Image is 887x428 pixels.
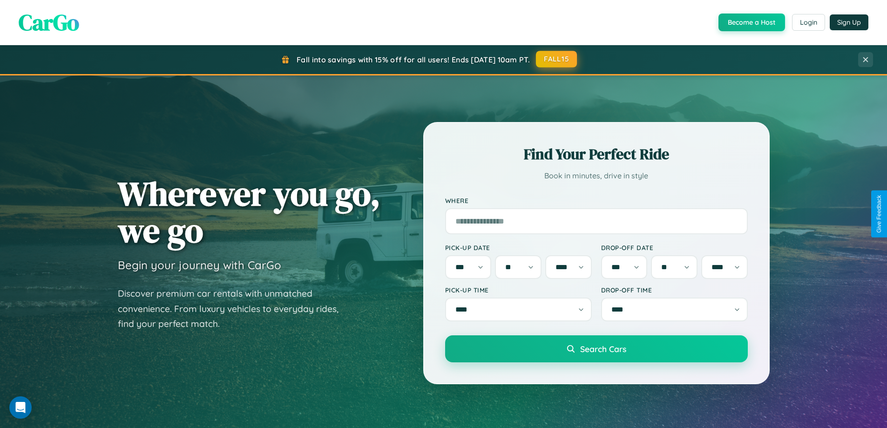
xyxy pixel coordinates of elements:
button: FALL15 [536,51,577,68]
button: Search Cars [445,335,748,362]
label: Where [445,197,748,204]
p: Discover premium car rentals with unmatched convenience. From luxury vehicles to everyday rides, ... [118,286,351,332]
h3: Begin your journey with CarGo [118,258,281,272]
span: Fall into savings with 15% off for all users! Ends [DATE] 10am PT. [297,55,530,64]
span: CarGo [19,7,79,38]
button: Login [792,14,825,31]
span: Search Cars [580,344,626,354]
div: Give Feedback [876,195,882,233]
p: Book in minutes, drive in style [445,169,748,183]
button: Sign Up [830,14,868,30]
h2: Find Your Perfect Ride [445,144,748,164]
button: Become a Host [718,14,785,31]
label: Drop-off Date [601,244,748,251]
label: Pick-up Date [445,244,592,251]
h1: Wherever you go, we go [118,175,380,249]
label: Drop-off Time [601,286,748,294]
label: Pick-up Time [445,286,592,294]
div: Open Intercom Messenger [9,396,32,419]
